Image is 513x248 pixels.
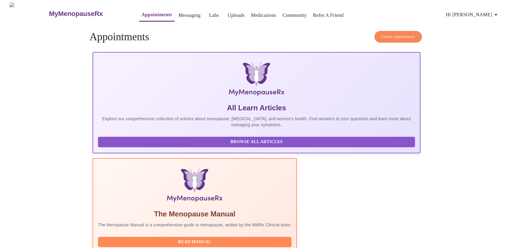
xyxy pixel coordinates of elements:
span: Create Appointment [381,33,415,40]
button: Medications [249,9,279,21]
a: Read Manual [98,239,293,244]
button: Uploads [225,9,247,21]
h3: MyMenopauseRx [49,10,103,18]
a: Community [282,11,307,20]
a: Medications [251,11,276,20]
a: Uploads [227,11,245,20]
a: Appointments [142,11,172,19]
span: Browse All Articles [104,138,409,146]
img: MyMenopauseRx Logo [10,2,48,25]
button: Read Manual [98,237,292,247]
button: Refer a Friend [311,9,346,21]
button: Browse All Articles [98,137,415,147]
a: MyMenopauseRx [48,3,127,24]
p: Explore our comprehensive collection of articles about menopause, [MEDICAL_DATA], and women's hea... [98,116,415,128]
a: Labs [209,11,219,20]
button: Appointments [139,9,175,22]
p: The Menopause Manual is a comprehensive guide to menopause, written by the MMRx Clinical team. [98,222,292,228]
h4: Appointments [90,31,423,43]
span: Hi [PERSON_NAME] [446,11,499,19]
span: Read Manual [104,238,286,246]
a: Refer a Friend [313,11,344,20]
a: Messaging [179,11,200,20]
img: Menopause Manual [129,168,261,204]
button: Community [280,9,309,21]
button: Messaging [176,9,203,21]
img: MyMenopauseRx Logo [147,62,366,98]
h5: All Learn Articles [98,103,415,113]
button: Create Appointment [374,31,422,43]
a: Browse All Articles [98,139,417,144]
button: Hi [PERSON_NAME] [444,9,502,21]
button: Labs [204,9,224,21]
h5: The Menopause Manual [98,209,292,219]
